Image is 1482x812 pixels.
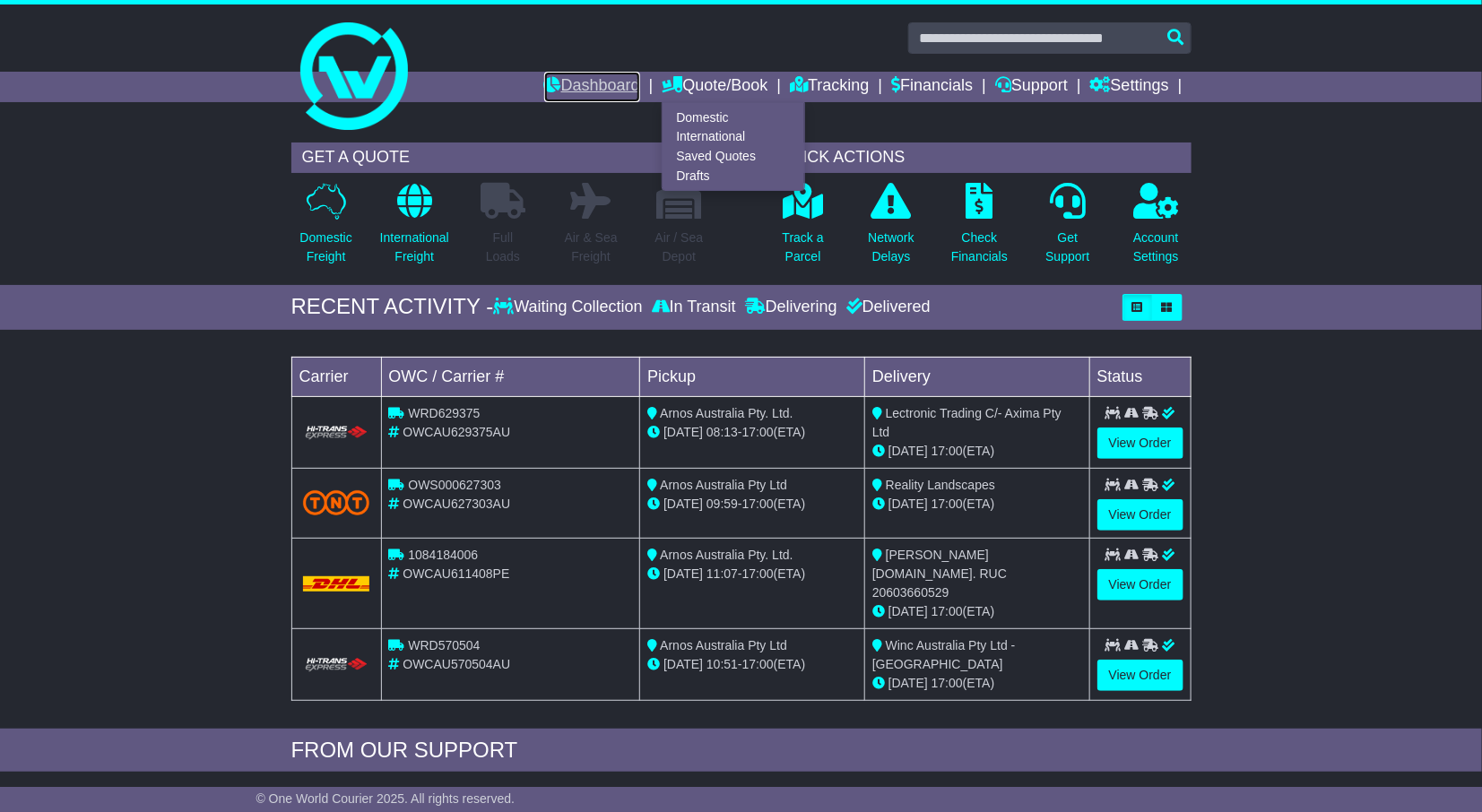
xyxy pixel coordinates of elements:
[381,357,640,396] td: OWC / Carrier #
[408,548,478,562] span: 1084184006
[872,674,1082,693] div: (ETA)
[1133,229,1179,266] p: Account Settings
[872,495,1082,514] div: (ETA)
[662,102,805,191] div: Quote/Book
[660,638,787,652] span: Arnos Australia Pty Ltd
[256,791,516,806] span: © One World Courier 2025. All rights reserved.
[932,604,963,618] span: 17:00
[891,72,973,102] a: Financials
[660,406,793,420] span: Arnos Australia Pty. Ltd.
[640,357,865,396] td: Pickup
[544,72,640,102] a: Dashboard
[741,298,842,317] div: Delivering
[493,298,646,317] div: Waiting Collection
[782,182,825,276] a: Track aParcel
[872,406,1062,439] span: Lectronic Trading C/- Axima Pty Ltd
[872,602,1082,621] div: (ETA)
[768,143,1192,173] div: QUICK ACTIONS
[303,490,370,514] img: TNT_Domestic.png
[706,566,738,581] span: 11:07
[932,676,963,690] span: 17:00
[565,229,618,266] p: Air & Sea Freight
[403,425,510,439] span: OWCAU629375AU
[662,72,767,102] a: Quote/Book
[660,548,793,562] span: Arnos Australia Pty. Ltd.
[742,497,774,511] span: 17:00
[663,657,703,671] span: [DATE]
[647,495,857,514] div: - (ETA)
[408,638,480,652] span: WRD570504
[1090,72,1169,102] a: Settings
[706,497,738,511] span: 09:59
[380,229,449,266] p: International Freight
[303,657,370,674] img: HiTrans.png
[403,566,509,581] span: OWCAU611408PE
[408,478,501,492] span: OWS000627303
[842,298,931,317] div: Delivered
[647,423,857,442] div: - (ETA)
[872,442,1082,461] div: (ETA)
[647,655,857,674] div: - (ETA)
[299,182,352,276] a: DomesticFreight
[888,444,928,458] span: [DATE]
[663,566,703,581] span: [DATE]
[663,425,703,439] span: [DATE]
[1089,357,1191,396] td: Status
[647,565,857,583] div: - (ETA)
[706,425,738,439] span: 08:13
[867,182,914,276] a: NetworkDelays
[379,182,450,276] a: InternationalFreight
[299,229,351,266] p: Domestic Freight
[663,497,703,511] span: [DATE]
[1097,428,1183,459] a: View Order
[742,566,774,581] span: 17:00
[886,478,995,492] span: Reality Landscapes
[888,604,928,618] span: [DATE]
[783,229,824,266] p: Track a Parcel
[868,229,914,266] p: Network Delays
[706,657,738,671] span: 10:51
[303,576,370,591] img: DHL.png
[663,127,804,147] a: International
[403,497,510,511] span: OWCAU627303AU
[864,357,1089,396] td: Delivery
[932,497,963,511] span: 17:00
[481,229,525,266] p: Full Loads
[291,738,1192,764] div: FROM OUR SUPPORT
[1097,499,1183,531] a: View Order
[291,357,381,396] td: Carrier
[742,657,774,671] span: 17:00
[1097,660,1183,691] a: View Order
[790,72,869,102] a: Tracking
[951,229,1008,266] p: Check Financials
[291,143,715,173] div: GET A QUOTE
[660,478,787,492] span: Arnos Australia Pty Ltd
[303,425,370,442] img: HiTrans.png
[950,182,1009,276] a: CheckFinancials
[1045,229,1089,266] p: Get Support
[932,444,963,458] span: 17:00
[655,229,704,266] p: Air / Sea Depot
[1097,569,1183,600] a: View Order
[291,294,494,320] div: RECENT ACTIVITY -
[408,406,480,420] span: WRD629375
[872,638,1016,671] span: Winc Australia Pty Ltd - [GEOGRAPHIC_DATA]
[663,166,804,186] a: Drafts
[742,425,774,439] span: 17:00
[1132,182,1180,276] a: AccountSettings
[872,548,1007,600] span: [PERSON_NAME] [DOMAIN_NAME]. RUC 20603660529
[888,676,928,690] span: [DATE]
[1044,182,1090,276] a: GetSupport
[663,108,804,127] a: Domestic
[888,497,928,511] span: [DATE]
[403,657,510,671] span: OWCAU570504AU
[663,147,804,167] a: Saved Quotes
[995,72,1068,102] a: Support
[647,298,741,317] div: In Transit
